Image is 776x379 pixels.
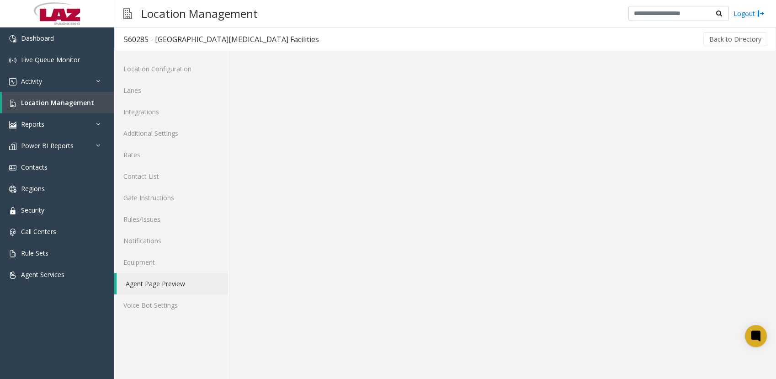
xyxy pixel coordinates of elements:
[9,100,16,107] img: 'icon'
[114,123,228,144] a: Additional Settings
[21,249,48,257] span: Rule Sets
[9,272,16,279] img: 'icon'
[9,35,16,43] img: 'icon'
[9,229,16,236] img: 'icon'
[21,270,64,279] span: Agent Services
[21,206,44,214] span: Security
[21,55,80,64] span: Live Queue Monitor
[9,186,16,193] img: 'icon'
[114,80,228,101] a: Lanes
[9,57,16,64] img: 'icon'
[114,294,228,316] a: Voice Bot Settings
[21,141,74,150] span: Power BI Reports
[114,251,228,273] a: Equipment
[21,227,56,236] span: Call Centers
[137,2,262,25] h3: Location Management
[9,121,16,128] img: 'icon'
[114,187,228,208] a: Gate Instructions
[21,34,54,43] span: Dashboard
[114,230,228,251] a: Notifications
[114,165,228,187] a: Contact List
[114,101,228,123] a: Integrations
[757,9,765,18] img: logout
[9,143,16,150] img: 'icon'
[123,2,132,25] img: pageIcon
[117,273,228,294] a: Agent Page Preview
[2,92,114,113] a: Location Management
[21,77,42,85] span: Activity
[703,32,767,46] button: Back to Directory
[21,120,44,128] span: Reports
[9,250,16,257] img: 'icon'
[9,207,16,214] img: 'icon'
[114,208,228,230] a: Rules/Issues
[21,98,94,107] span: Location Management
[733,9,765,18] a: Logout
[9,164,16,171] img: 'icon'
[21,163,48,171] span: Contacts
[114,58,228,80] a: Location Configuration
[21,184,45,193] span: Regions
[9,78,16,85] img: 'icon'
[124,33,319,45] div: 560285 - [GEOGRAPHIC_DATA][MEDICAL_DATA] Facilities
[114,144,228,165] a: Rates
